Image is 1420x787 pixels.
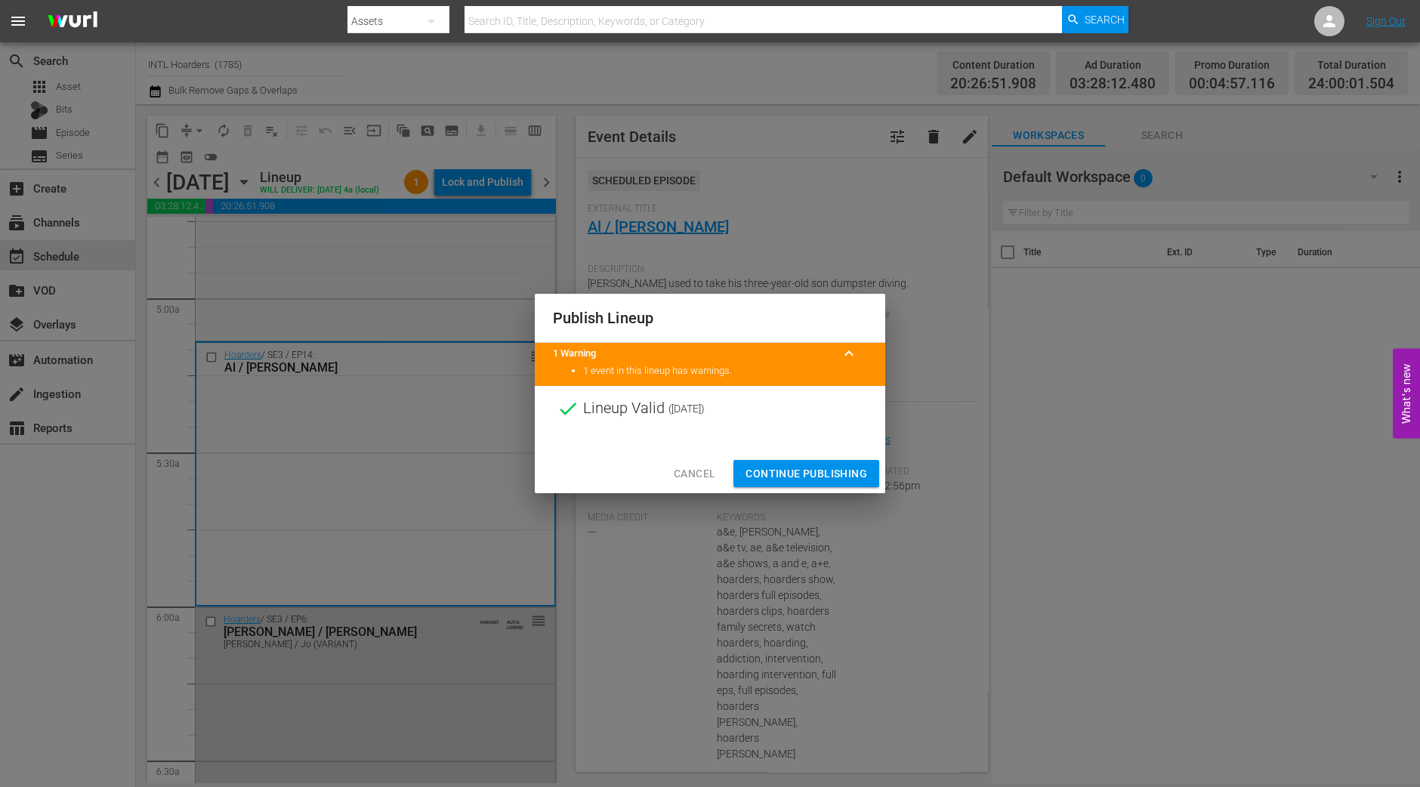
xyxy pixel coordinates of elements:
[1366,15,1406,27] a: Sign Out
[831,335,867,372] button: keyboard_arrow_up
[674,464,715,483] span: Cancel
[553,347,831,361] title: 1 Warning
[745,464,867,483] span: Continue Publishing
[840,344,858,363] span: keyboard_arrow_up
[535,386,885,431] div: Lineup Valid
[36,4,109,39] img: ans4CAIJ8jUAAAAAAAAAAAAAAAAAAAAAAAAgQb4GAAAAAAAAAAAAAAAAAAAAAAAAJMjXAAAAAAAAAAAAAAAAAAAAAAAAgAT5G...
[662,460,727,488] button: Cancel
[583,364,867,378] li: 1 event in this lineup has warnings.
[1393,349,1420,439] button: Open Feedback Widget
[668,397,705,420] span: ( [DATE] )
[1085,6,1125,33] span: Search
[733,460,879,488] button: Continue Publishing
[553,306,867,330] h2: Publish Lineup
[9,12,27,30] span: menu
